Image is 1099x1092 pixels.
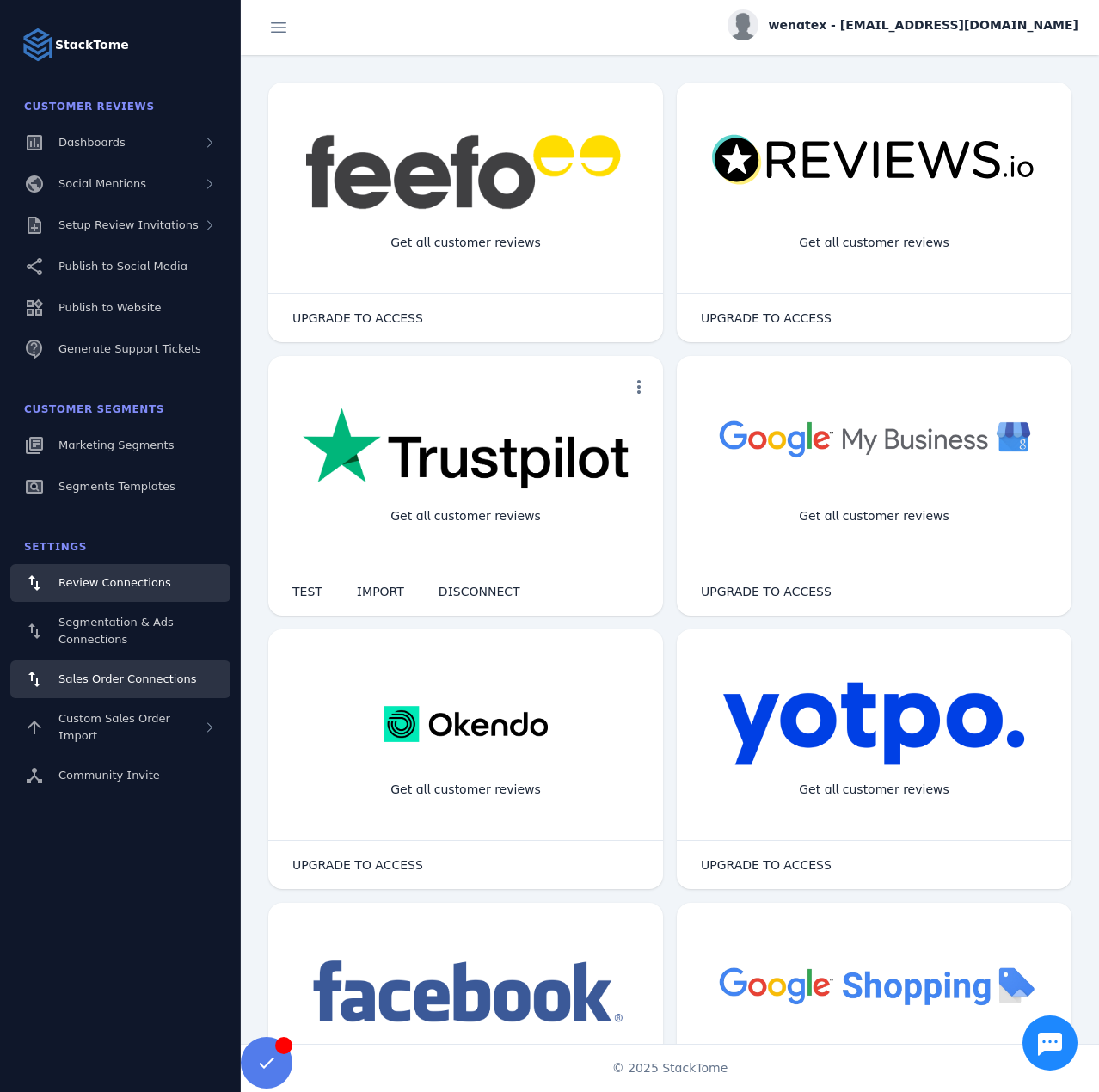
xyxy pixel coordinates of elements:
img: googlebusiness.png [711,408,1037,469]
button: DISCONNECT [421,574,537,609]
span: Review Connections [58,576,171,589]
a: Segments Templates [10,468,230,506]
button: UPGRADE TO ACCESS [275,301,440,335]
span: wenatex - [EMAIL_ADDRESS][DOMAIN_NAME] [769,16,1078,34]
a: Publish to Social Media [10,248,230,285]
button: UPGRADE TO ACCESS [684,301,849,335]
img: okendo.webp [384,681,548,767]
span: TEST [292,586,322,598]
span: © 2025 StackTome [612,1059,728,1077]
a: Community Invite [10,757,230,794]
div: Get all customer reviews [377,767,555,813]
a: Review Connections [10,564,230,602]
img: facebook.png [303,954,629,1031]
a: Segmentation & Ads Connections [10,605,230,657]
span: Customer Reviews [24,101,155,113]
span: IMPORT [357,586,404,598]
span: UPGRADE TO ACCESS [292,859,423,871]
span: Customer Segments [24,403,164,415]
span: Segmentation & Ads Connections [58,616,174,646]
span: DISCONNECT [439,586,520,598]
button: UPGRADE TO ACCESS [684,848,849,882]
span: UPGRADE TO ACCESS [701,312,832,324]
button: more [622,370,656,404]
button: UPGRADE TO ACCESS [275,848,440,882]
img: trustpilot.png [303,408,629,492]
a: Generate Support Tickets [10,330,230,368]
span: Custom Sales Order Import [58,712,170,742]
button: UPGRADE TO ACCESS [684,574,849,609]
span: Publish to Social Media [58,260,187,273]
div: Get all customer reviews [785,494,963,539]
span: Setup Review Invitations [58,218,199,231]
div: Get all customer reviews [377,494,555,539]
span: Community Invite [58,769,160,782]
span: UPGRADE TO ACCESS [701,859,832,871]
img: Logo image [21,28,55,62]
span: Generate Support Tickets [58,342,201,355]
strong: StackTome [55,36,129,54]
span: Social Mentions [58,177,146,190]
span: Settings [24,541,87,553]
a: Publish to Website [10,289,230,327]
div: Get all customer reviews [785,220,963,266]
span: UPGRADE TO ACCESS [701,586,832,598]
img: googleshopping.png [711,954,1037,1015]
a: Sales Order Connections [10,660,230,698]
img: reviewsio.svg [711,134,1037,187]
span: Dashboards [58,136,126,149]
img: feefo.png [303,134,629,210]
img: profile.jpg [728,9,758,40]
span: Sales Order Connections [58,672,196,685]
button: TEST [275,574,340,609]
span: UPGRADE TO ACCESS [292,312,423,324]
div: Import Products from Google [772,1040,975,1086]
span: Publish to Website [58,301,161,314]
button: wenatex - [EMAIL_ADDRESS][DOMAIN_NAME] [728,9,1078,40]
button: IMPORT [340,574,421,609]
span: Segments Templates [58,480,175,493]
a: Marketing Segments [10,426,230,464]
img: yotpo.png [722,681,1026,767]
div: Get all customer reviews [785,767,963,813]
div: Get all customer reviews [377,220,555,266]
span: Marketing Segments [58,439,174,451]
